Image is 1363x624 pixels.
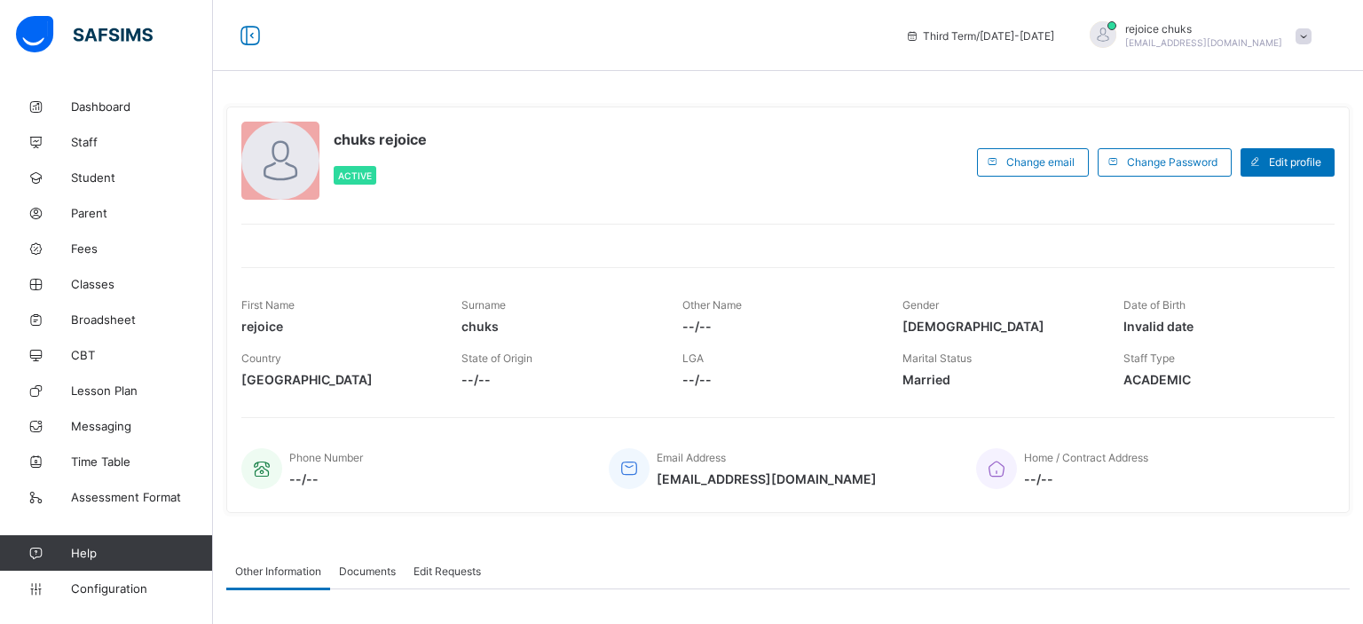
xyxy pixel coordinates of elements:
span: Staff Type [1123,351,1175,365]
span: [EMAIL_ADDRESS][DOMAIN_NAME] [657,471,877,486]
span: Dashboard [71,99,213,114]
span: Configuration [71,581,212,596]
span: [EMAIL_ADDRESS][DOMAIN_NAME] [1125,37,1282,48]
span: Messaging [71,419,213,433]
span: Documents [339,565,396,578]
span: Marital Status [902,351,972,365]
span: rejoice chuks [1125,22,1282,36]
span: Surname [461,298,506,312]
span: ACADEMIC [1123,372,1317,387]
span: Help [71,546,212,560]
span: Other Name [682,298,742,312]
span: Other Information [235,565,321,578]
span: Gender [902,298,939,312]
span: --/-- [289,471,363,486]
span: chuks [461,319,655,334]
span: Assessment Format [71,490,213,504]
span: Edit profile [1269,155,1321,169]
span: --/-- [1024,471,1148,486]
span: Country [241,351,281,365]
span: --/-- [682,372,876,387]
span: Classes [71,277,213,291]
span: Email Address [657,451,726,464]
span: Home / Contract Address [1024,451,1148,464]
span: Phone Number [289,451,363,464]
span: Invalid date [1123,319,1317,334]
span: Staff [71,135,213,149]
span: --/-- [461,372,655,387]
span: Married [902,372,1096,387]
span: Parent [71,206,213,220]
span: Date of Birth [1123,298,1186,312]
span: [DEMOGRAPHIC_DATA] [902,319,1096,334]
span: Time Table [71,454,213,469]
span: CBT [71,348,213,362]
span: chuks rejoice [334,130,427,148]
span: Active [338,170,372,181]
div: rejoicechuks [1072,21,1320,51]
span: Lesson Plan [71,383,213,398]
span: --/-- [682,319,876,334]
span: Change email [1006,155,1075,169]
span: Change Password [1127,155,1217,169]
span: [GEOGRAPHIC_DATA] [241,372,435,387]
span: Student [71,170,213,185]
span: rejoice [241,319,435,334]
span: Edit Requests [414,565,481,578]
span: First Name [241,298,295,312]
span: State of Origin [461,351,532,365]
span: LGA [682,351,704,365]
span: session/term information [905,29,1054,43]
span: Broadsheet [71,312,213,327]
span: Fees [71,241,213,256]
img: safsims [16,16,153,53]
